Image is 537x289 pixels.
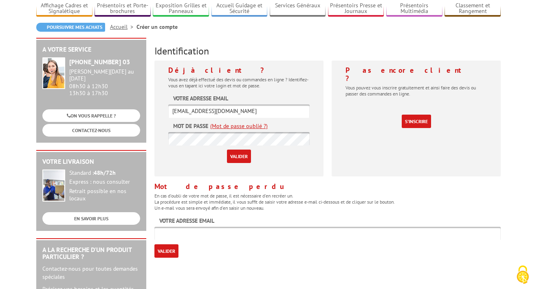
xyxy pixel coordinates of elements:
[346,85,487,97] p: Vous pouvez vous inscrire gratuitement et ainsi faire des devis ou passer des commandes en ligne.
[508,261,537,289] button: Cookies (fenêtre modale)
[69,178,140,186] div: Express : nous consulter
[210,122,268,130] a: (Mot de passe oublié ?)
[402,115,431,128] a: S'inscrire
[42,169,65,202] img: widget-livraison.jpg
[154,46,501,56] h3: Identification
[69,58,130,66] strong: [PHONE_NUMBER] 03
[513,265,533,285] img: Cookies (fenêtre modale)
[173,94,228,102] label: Votre adresse email
[328,2,384,15] a: Présentoirs Presse et Journaux
[110,23,136,30] a: Accueil
[42,109,140,122] a: ON VOUS RAPPELLE ?
[69,188,140,202] div: Retrait possible en nos locaux
[42,57,65,89] img: widget-service.jpg
[270,2,326,15] a: Services Généraux
[42,158,140,165] h2: Votre livraison
[42,46,140,53] h2: A votre service
[154,193,501,211] p: En cas d'oubli de votre mot de passe, il est nécessaire d'en recréer un. La procédure est simple ...
[136,23,178,31] li: Créer un compte
[154,244,178,258] input: Valider
[69,68,140,96] div: 08h30 à 12h30 13h30 à 17h30
[95,2,151,15] a: Présentoirs et Porte-brochures
[36,23,105,32] a: Poursuivre mes achats
[154,183,501,191] h4: Mot de passe perdu
[42,265,140,281] p: Contactez-nous pour toutes demandes spéciales
[168,76,310,89] p: Vous avez déjà effectué des devis ou commandes en ligne ? Identifiez-vous en tapant ici votre log...
[173,122,208,130] label: Mot de passe
[386,2,442,15] a: Présentoirs Multimédia
[94,169,116,176] strong: 48h/72h
[168,66,310,74] h4: Déjà client ?
[42,246,140,261] h2: A la recherche d'un produit particulier ?
[445,2,501,15] a: Classement et Rangement
[42,124,140,137] a: CONTACTEZ-NOUS
[211,2,268,15] a: Accueil Guidage et Sécurité
[69,169,140,177] div: Standard :
[227,150,251,163] input: Valider
[153,2,209,15] a: Exposition Grilles et Panneaux
[42,212,140,225] a: EN SAVOIR PLUS
[346,66,487,83] h4: Pas encore client ?
[36,2,92,15] a: Affichage Cadres et Signalétique
[69,68,140,82] div: [PERSON_NAME][DATE] au [DATE]
[159,217,214,225] label: Votre adresse email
